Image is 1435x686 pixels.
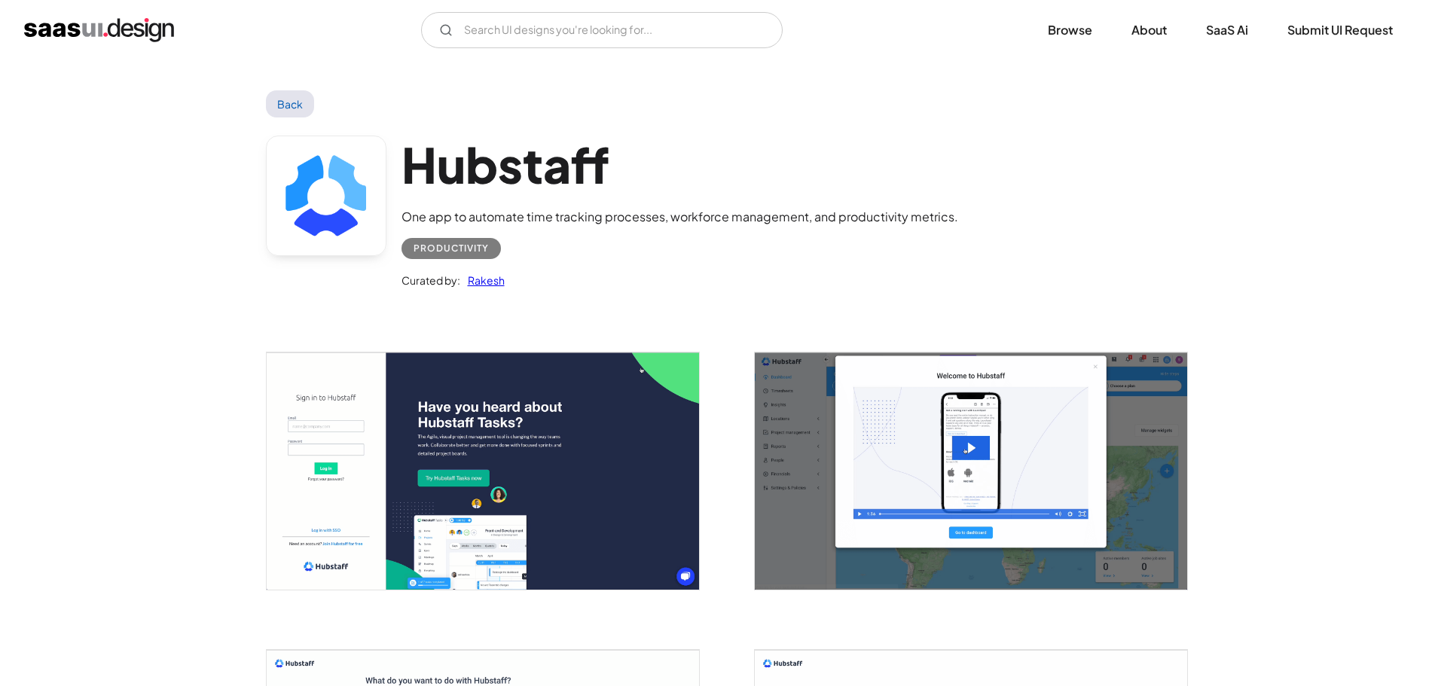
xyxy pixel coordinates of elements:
[1030,14,1110,47] a: Browse
[1269,14,1411,47] a: Submit UI Request
[755,352,1187,590] a: open lightbox
[267,352,699,590] a: open lightbox
[755,352,1187,590] img: 645b361189482a0928e65746_Hubstaff%20Time%20Tracking%20and%20Productivity%20Monitoring%20Tool%20We...
[266,90,315,117] a: Back
[24,18,174,42] a: home
[401,208,958,226] div: One app to automate time tracking processes, workforce management, and productivity metrics.
[421,12,783,48] form: Email Form
[1113,14,1185,47] a: About
[414,239,489,258] div: Productivity
[401,271,460,289] div: Curated by:
[421,12,783,48] input: Search UI designs you're looking for...
[267,352,699,590] img: 645b3611fd781a12a5720701_Sign%20In%20Hubstaff%20Time%20Tracking%20and%20Productivity%20Monitoring...
[401,136,958,194] h1: Hubstaff
[460,271,505,289] a: Rakesh
[1188,14,1266,47] a: SaaS Ai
